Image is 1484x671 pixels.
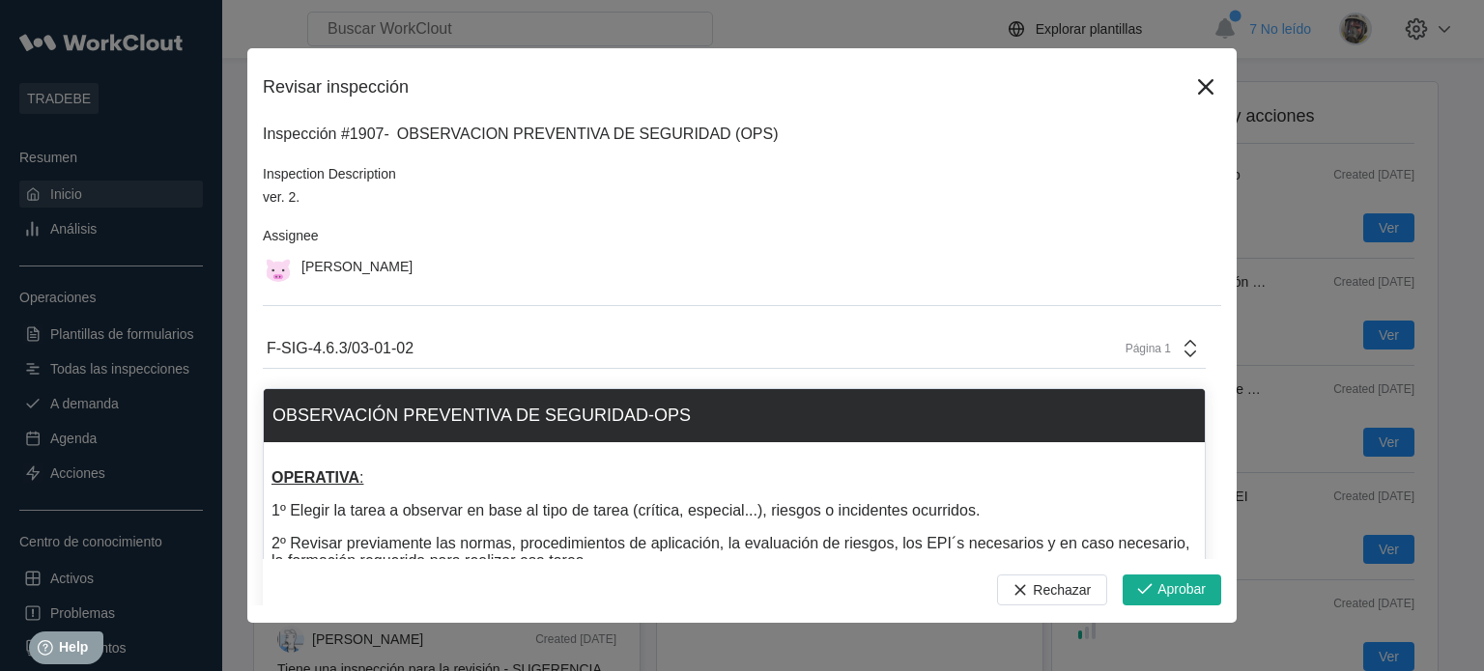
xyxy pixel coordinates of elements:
[301,259,413,274] div: [PERSON_NAME]
[263,77,1190,98] div: Revisar inspección
[271,535,1197,570] p: 2º Revisar previamente las normas, procedimientos de aplicación, la evaluación de riesgos, los EP...
[263,126,389,143] div: Inspección #1907 -
[267,340,414,357] div: F-SIG-4.6.3/03-01-02
[1123,574,1221,605] button: Aprobar
[1033,583,1091,597] span: Rechazar
[263,189,1221,205] div: ver. 2.
[1123,342,1171,355] div: Página 1
[272,405,691,426] div: OBSERVACIÓN PREVENTIVA DE SEGURIDAD-OPS
[397,126,779,142] span: OBSERVACION PREVENTIVA DE SEGURIDAD (OPS)
[1157,582,1206,598] span: Aprobar
[271,469,359,486] strong: OPERATIVA
[263,228,1221,243] div: Assignee
[263,251,294,282] img: pig.png
[271,469,363,486] u: :
[997,574,1107,605] button: Rechazar
[271,502,1197,519] p: 1º Elegir la tarea a observar en base al tipo de tarea (crítica, especial...), riesgos o incident...
[263,166,1221,182] div: Inspection Description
